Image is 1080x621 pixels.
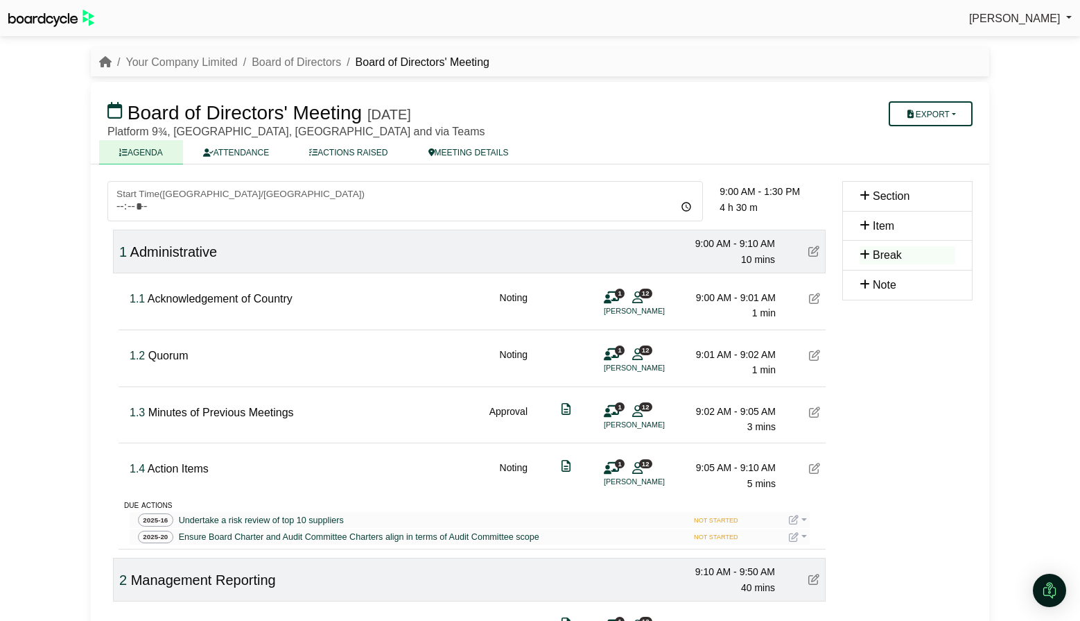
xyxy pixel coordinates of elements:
[690,532,742,543] span: NOT STARTED
[176,513,347,527] a: Undertake a risk review of top 10 suppliers
[99,140,183,164] a: AGENDA
[289,140,408,164] a: ACTIONS RAISED
[720,202,757,213] span: 4 h 30 m
[889,101,973,126] button: Export
[500,290,528,321] div: Noting
[130,293,145,305] span: Click to fine tune number
[639,289,652,298] span: 12
[873,279,896,291] span: Note
[1033,574,1066,607] div: Open Intercom Messenger
[130,244,218,260] span: Administrative
[604,476,708,488] li: [PERSON_NAME]
[615,289,625,298] span: 1
[679,460,776,475] div: 9:05 AM - 9:10 AM
[131,572,276,588] span: Management Reporting
[639,346,652,355] span: 12
[408,140,529,164] a: MEETING DETAILS
[752,364,776,375] span: 1 min
[183,140,289,164] a: ATTENDANCE
[119,572,127,588] span: Click to fine tune number
[639,459,652,468] span: 12
[615,346,625,355] span: 1
[720,184,826,199] div: 9:00 AM - 1:30 PM
[873,220,894,232] span: Item
[604,305,708,317] li: [PERSON_NAME]
[107,126,485,137] span: Platform 9¾, [GEOGRAPHIC_DATA], [GEOGRAPHIC_DATA] and via Teams
[176,530,542,544] a: Ensure Board Charter and Audit Committee Charters align in terms of Audit Committee scope
[130,407,145,418] span: Click to fine tune number
[125,56,237,68] a: Your Company Limited
[741,254,775,265] span: 10 mins
[747,478,776,489] span: 5 mins
[148,350,189,361] span: Quorum
[138,531,173,544] span: 2025-20
[148,407,294,418] span: Minutes of Previous Meetings
[138,513,173,527] span: 2025-16
[969,12,1061,24] span: [PERSON_NAME]
[99,53,489,71] nav: breadcrumb
[604,419,708,431] li: [PERSON_NAME]
[679,290,776,305] div: 9:00 AM - 9:01 AM
[367,106,411,123] div: [DATE]
[124,497,826,512] div: due actions
[130,463,145,475] span: Click to fine tune number
[679,347,776,362] div: 9:01 AM - 9:02 AM
[252,56,341,68] a: Board of Directors
[678,236,775,251] div: 9:00 AM - 9:10 AM
[8,10,94,27] img: BoardcycleBlackGreen-aaafeed430059cb809a45853b8cf6d952af9d84e6e89e1f1685b34bfd5cb7d64.svg
[615,459,625,468] span: 1
[148,463,209,475] span: Action Items
[873,249,902,261] span: Break
[128,102,362,124] span: Board of Directors' Meeting
[500,347,528,378] div: Noting
[500,460,528,491] div: Noting
[873,190,909,202] span: Section
[341,53,489,71] li: Board of Directors' Meeting
[119,244,127,260] span: Click to fine tune number
[489,404,528,435] div: Approval
[130,350,145,361] span: Click to fine tune number
[148,293,293,305] span: Acknowledgement of Country
[747,421,776,432] span: 3 mins
[639,402,652,411] span: 12
[741,582,775,593] span: 40 mins
[969,10,1072,28] a: [PERSON_NAME]
[678,564,775,579] div: 9:10 AM - 9:50 AM
[615,402,625,411] span: 1
[690,516,742,527] span: NOT STARTED
[679,404,776,419] div: 9:02 AM - 9:05 AM
[604,362,708,374] li: [PERSON_NAME]
[752,307,776,318] span: 1 min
